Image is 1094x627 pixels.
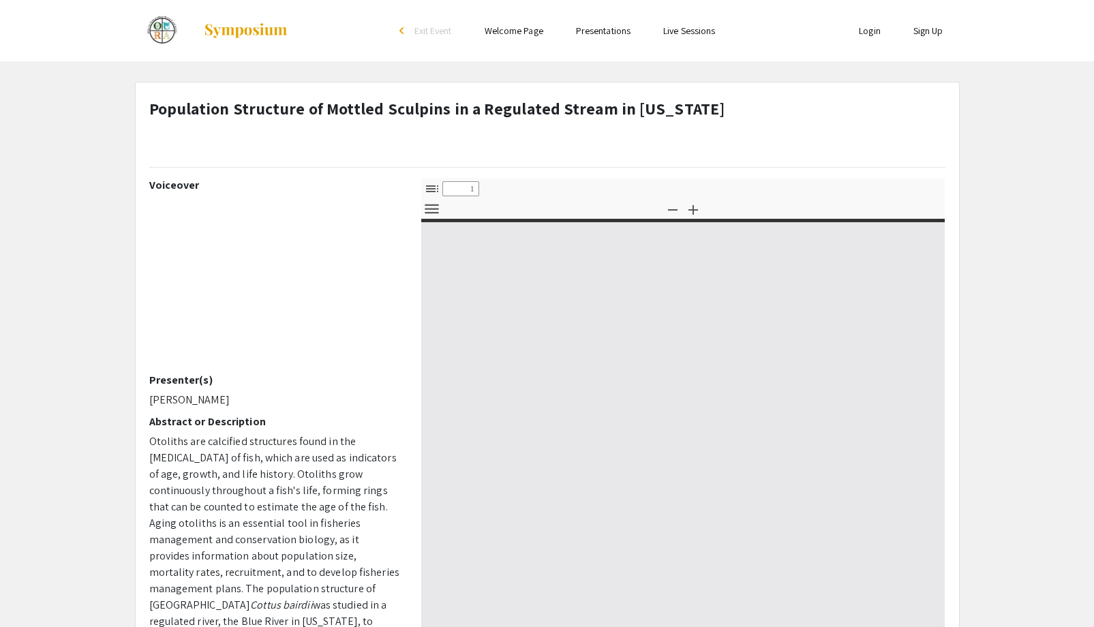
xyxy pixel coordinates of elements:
[859,25,881,37] a: Login
[421,179,444,199] button: Toggle Sidebar
[661,199,684,219] button: Zoom Out
[149,197,401,373] iframe: YouTube video player
[485,25,543,37] a: Welcome Page
[442,181,479,196] input: Page
[149,415,401,428] h2: Abstract or Description
[135,14,190,48] img: Celebrate Undergraduate Research and Creativity (CURC) 2023
[135,14,289,48] a: Celebrate Undergraduate Research and Creativity (CURC) 2023
[682,199,705,219] button: Zoom In
[414,25,452,37] span: Exit Event
[149,392,401,408] p: [PERSON_NAME]
[399,27,408,35] div: arrow_back_ios
[421,199,444,219] button: Tools
[149,97,725,119] strong: Population Structure of Mottled Sculpins in a Regulated Stream in [US_STATE]
[913,25,943,37] a: Sign Up
[149,179,401,192] h2: Voiceover
[203,22,288,39] img: Symposium by ForagerOne
[576,25,630,37] a: Presentations
[663,25,715,37] a: Live Sessions
[149,373,401,386] h2: Presenter(s)
[250,598,312,612] em: Cottus bairdii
